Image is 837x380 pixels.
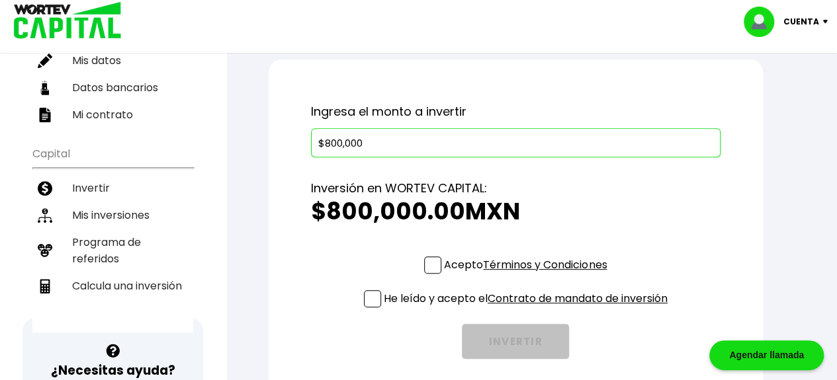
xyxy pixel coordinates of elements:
img: inversiones-icon.6695dc30.svg [38,208,52,223]
img: icon-down [819,20,837,24]
img: calculadora-icon.17d418c4.svg [38,279,52,293]
button: INVERTIR [462,324,569,359]
a: Mis inversiones [32,202,193,229]
ul: Perfil [32,11,193,128]
img: recomiendanos-icon.9b8e9327.svg [38,243,52,258]
a: Invertir [32,174,193,202]
img: invertir-icon.b3b967d7.svg [38,181,52,196]
p: Ingresa el monto a invertir [311,102,721,122]
img: editar-icon.952d3147.svg [38,54,52,68]
a: Programa de referidos [32,229,193,272]
ul: Capital [32,139,193,332]
img: profile-image [744,7,783,37]
a: Contrato de mandato de inversión [488,291,668,306]
a: Calcula una inversión [32,272,193,299]
p: He leído y acepto el [384,290,668,307]
h3: ¿Necesitas ayuda? [51,361,175,380]
a: Datos bancarios [32,74,193,101]
p: Acepto [444,256,607,273]
div: Agendar llamada [709,340,824,370]
p: Inversión en WORTEV CAPITAL: [311,178,721,198]
a: Términos y Condiciones [483,257,607,272]
p: Cuenta [783,12,819,32]
a: Mi contrato [32,101,193,128]
h2: $800,000.00 MXN [311,198,721,225]
a: Mis datos [32,47,193,74]
img: contrato-icon.f2db500c.svg [38,108,52,122]
img: datos-icon.10cf9172.svg [38,81,52,95]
